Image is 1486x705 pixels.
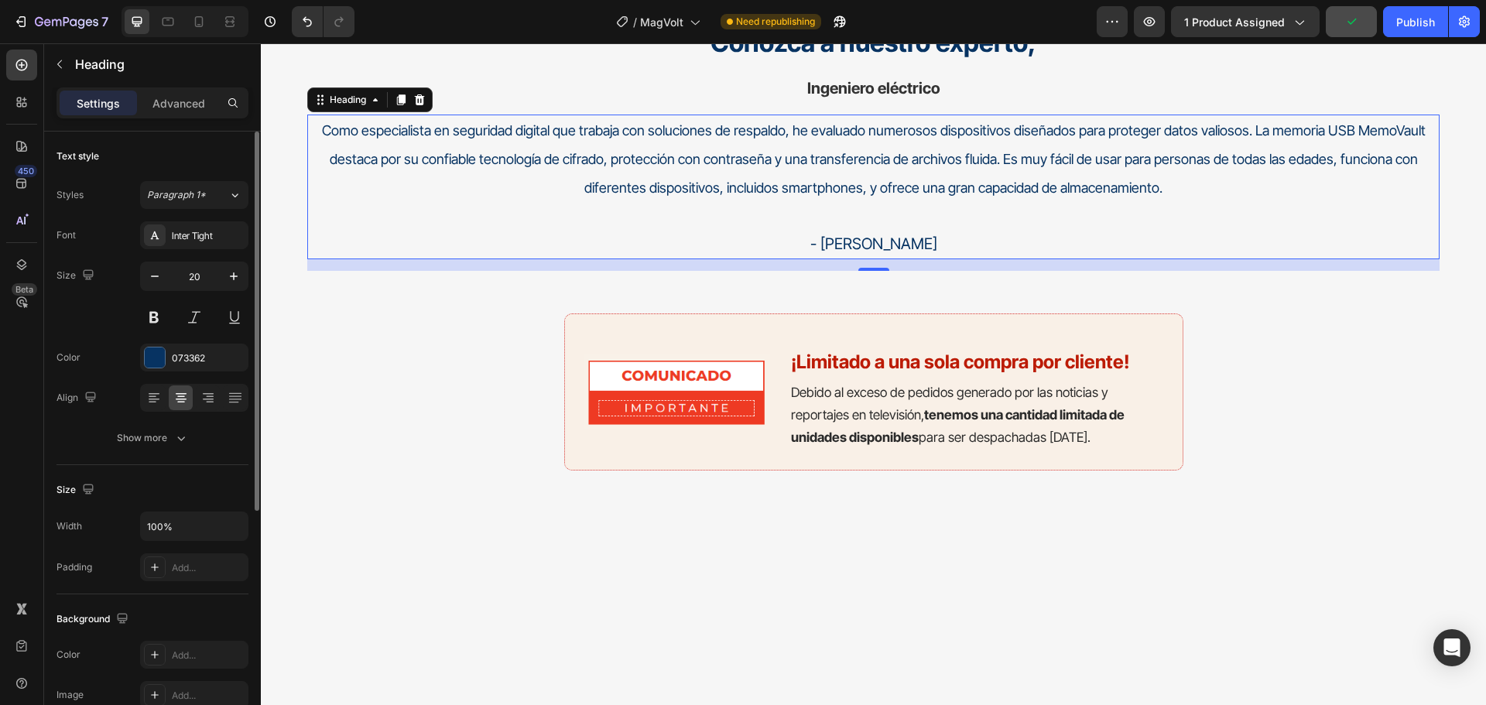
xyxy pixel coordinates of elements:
button: 7 [6,6,115,37]
div: Undo/Redo [292,6,354,37]
div: Font [56,228,76,242]
div: Align [56,388,100,409]
button: Show more [56,424,248,452]
div: Add... [172,561,245,575]
div: Text style [56,149,99,163]
button: Paragraph 1* [140,181,248,209]
div: Publish [1396,14,1435,30]
p: 7 [101,12,108,31]
img: gempages_522072802015052725-0eefe72e-2b57-4779-a500-6f72c53d738a.png [323,310,510,386]
span: Paragraph 1* [147,188,206,202]
div: Size [56,480,98,501]
div: Width [56,519,82,533]
input: Auto [141,512,248,540]
div: Open Intercom Messenger [1433,629,1471,666]
span: ¡Limitado a una sola compra por cliente! [530,307,869,330]
div: 450 [15,165,37,177]
span: - [PERSON_NAME] [550,191,676,210]
div: Show more [117,430,189,446]
div: Image [56,688,84,702]
p: Heading [75,55,242,74]
span: 1 product assigned [1184,14,1285,30]
p: Settings [77,95,120,111]
span: Need republishing [736,15,815,29]
div: Padding [56,560,92,574]
button: 1 product assigned [1171,6,1320,37]
div: Inter Tight [172,229,245,243]
div: Add... [172,649,245,662]
div: Background [56,609,132,630]
button: Publish [1383,6,1448,37]
strong: tenemos una cantidad limitada de unidades disponibles [530,364,864,402]
div: Heading [66,50,108,63]
div: Add... [172,689,245,703]
div: Color [56,648,80,662]
div: Color [56,351,80,364]
div: Beta [12,283,37,296]
span: / [633,14,637,30]
div: Size [56,265,98,286]
span: Debido al exceso de pedidos generado por las noticias y reportajes en televisión, para ser despac... [530,341,864,402]
div: Styles [56,188,84,202]
iframe: Design area [261,43,1486,705]
div: 073362 [172,351,245,365]
span: MagVolt [640,14,683,30]
p: Advanced [152,95,205,111]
